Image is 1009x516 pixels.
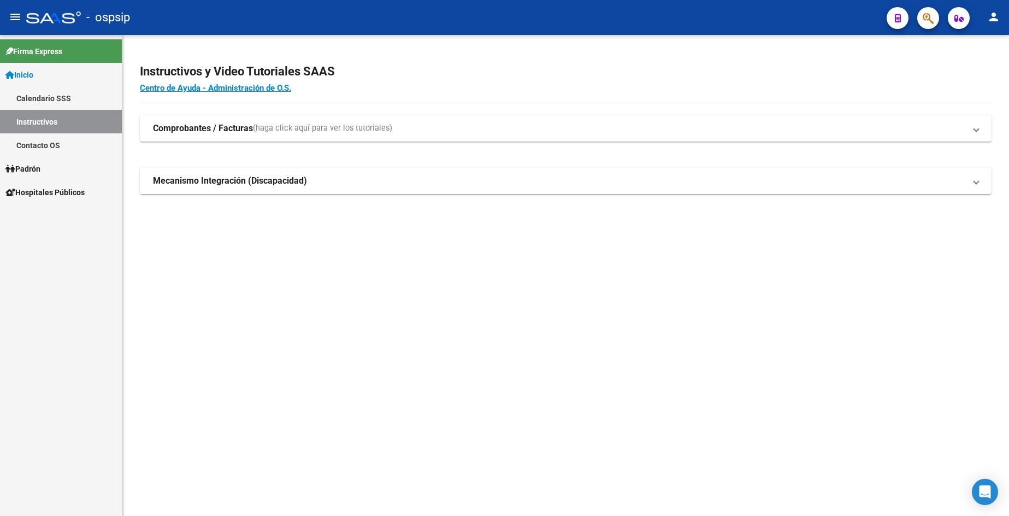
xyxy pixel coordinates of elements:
span: Padrón [5,163,40,175]
span: Hospitales Públicos [5,186,85,198]
mat-icon: person [987,10,1000,24]
span: Firma Express [5,45,62,57]
mat-icon: menu [9,10,22,24]
strong: Comprobantes / Facturas [153,122,253,134]
span: - ospsip [86,5,130,30]
a: Centro de Ayuda - Administración de O.S. [140,83,291,93]
strong: Mecanismo Integración (Discapacidad) [153,175,307,187]
span: Inicio [5,69,33,81]
span: (haga click aquí para ver los tutoriales) [253,122,392,134]
mat-expansion-panel-header: Mecanismo Integración (Discapacidad) [140,168,992,194]
mat-expansion-panel-header: Comprobantes / Facturas(haga click aquí para ver los tutoriales) [140,115,992,142]
h2: Instructivos y Video Tutoriales SAAS [140,61,992,82]
div: Open Intercom Messenger [972,479,998,505]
